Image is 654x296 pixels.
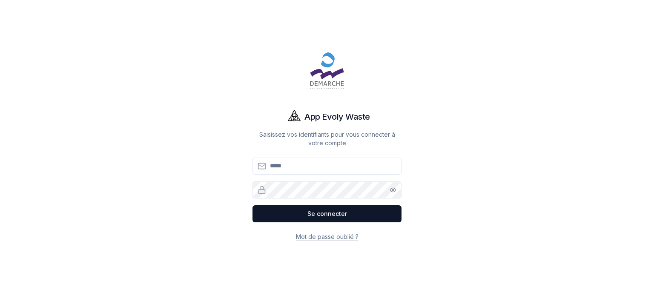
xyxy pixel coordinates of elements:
[307,50,347,91] img: Démarche Logo
[284,106,304,127] img: Evoly Logo
[296,233,359,240] a: Mot de passe oublié ?
[252,130,402,147] p: Saisissez vos identifiants pour vous connecter à votre compte
[252,205,402,222] button: Se connecter
[304,111,370,123] h1: App Evoly Waste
